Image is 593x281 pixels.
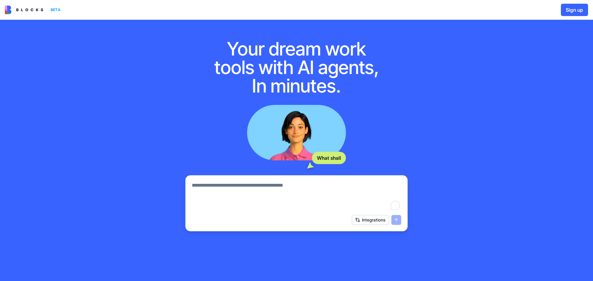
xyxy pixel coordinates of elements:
[48,6,63,14] div: BETA
[352,215,389,225] button: Integrations
[208,39,385,95] h1: Your dream work tools with AI agents, In minutes.
[192,182,401,211] textarea: To enrich screen reader interactions, please activate Accessibility in Grammarly extension settings
[561,4,588,16] button: Sign up
[312,152,346,164] div: What shall
[5,6,63,14] a: BETA
[5,6,43,14] img: logo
